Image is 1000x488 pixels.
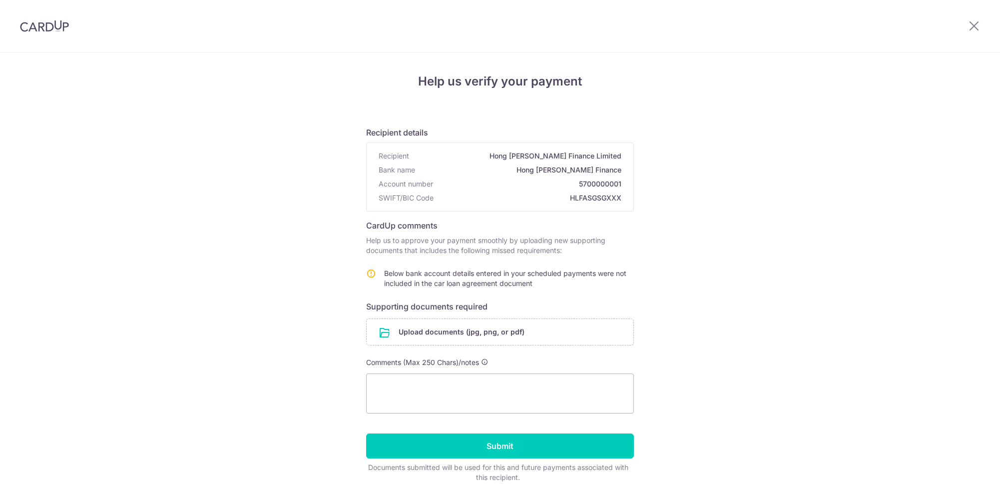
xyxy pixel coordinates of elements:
input: Submit [366,433,634,458]
div: Upload documents (jpg, png, or pdf) [366,318,634,345]
span: HLFASGSGXXX [438,193,621,203]
span: Recipient [379,151,409,161]
span: Hong [PERSON_NAME] Finance Limited [413,151,621,161]
span: 5700000001 [437,179,621,189]
span: Bank name [379,165,415,175]
h6: CardUp comments [366,219,634,231]
span: SWIFT/BIC Code [379,193,434,203]
h6: Recipient details [366,126,634,138]
h4: Help us verify your payment [366,72,634,90]
h6: Supporting documents required [366,300,634,312]
img: CardUp [20,20,69,32]
span: Hong [PERSON_NAME] Finance [419,165,621,175]
span: Below bank account details entered in your scheduled payments were not included in the car loan a... [384,269,626,287]
div: Documents submitted will be used for this and future payments associated with this recipient. [366,462,630,482]
span: Account number [379,179,433,189]
span: Comments (Max 250 Chars)/notes [366,358,479,366]
p: Help us to approve your payment smoothly by uploading new supporting documents that includes the ... [366,235,634,255]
